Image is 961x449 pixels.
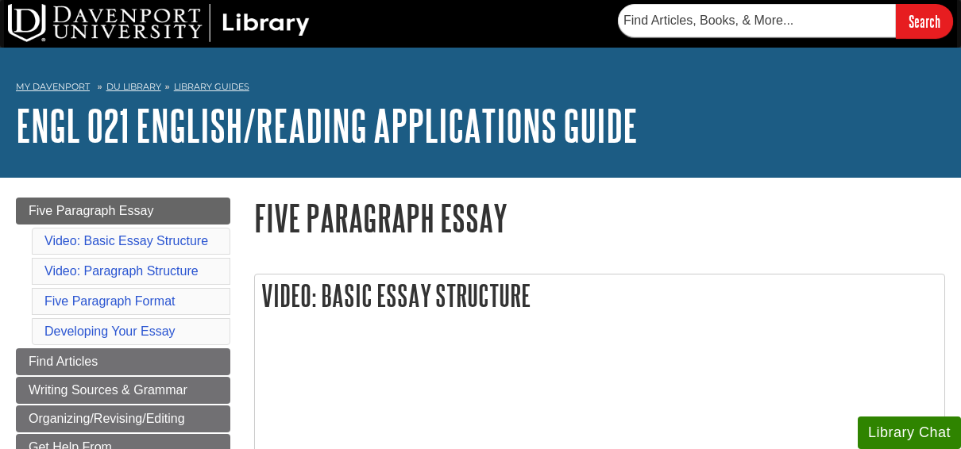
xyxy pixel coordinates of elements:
a: Writing Sources & Grammar [16,377,230,404]
a: Library Guides [174,81,249,92]
a: Developing Your Essay [44,324,176,338]
a: Video: Paragraph Structure [44,264,199,278]
span: Writing Sources & Grammar [29,383,187,397]
a: Find Articles [16,348,230,375]
a: Five Paragraph Essay [16,198,230,224]
span: Five Paragraph Essay [29,204,153,217]
input: Find Articles, Books, & More... [618,4,896,37]
a: Five Paragraph Format [44,294,176,308]
a: ENGL 021 English/Reading Applications Guide [16,101,638,150]
form: Searches DU Library's articles, books, and more [618,4,953,38]
h1: Five Paragraph Essay [254,198,945,238]
button: Library Chat [858,416,961,449]
a: DU Library [106,81,161,92]
h2: Video: Basic Essay Structure [255,274,944,317]
nav: breadcrumb [16,76,945,102]
a: Organizing/Revising/Editing [16,405,230,432]
img: DU Library [8,4,310,42]
a: Video: Basic Essay Structure [44,234,208,248]
span: Organizing/Revising/Editing [29,412,185,425]
span: Find Articles [29,355,98,368]
a: My Davenport [16,80,90,94]
input: Search [896,4,953,38]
